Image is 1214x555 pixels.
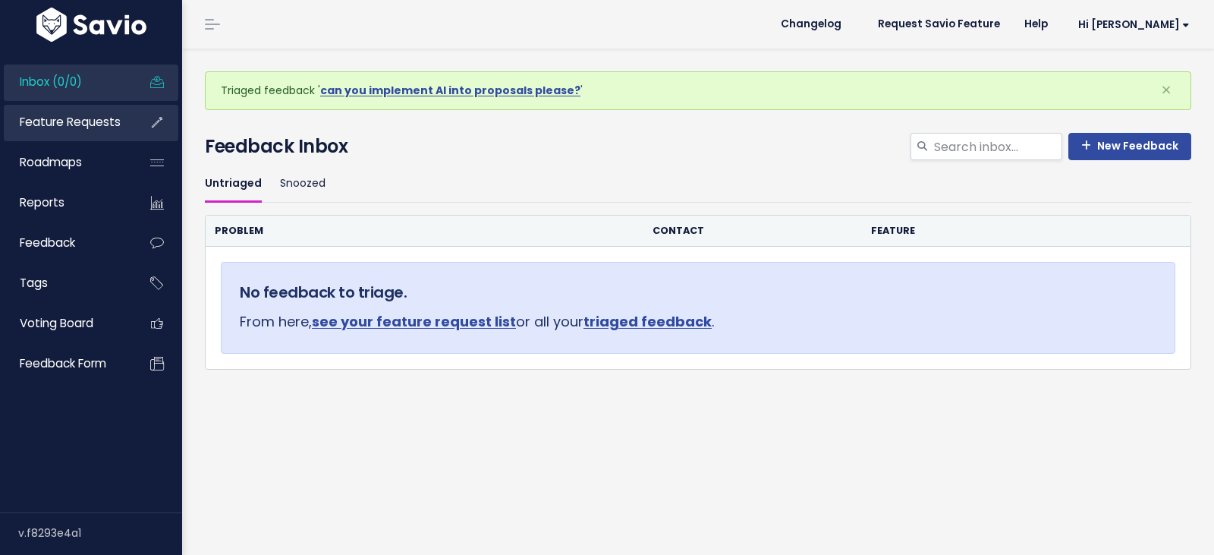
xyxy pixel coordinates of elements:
[1161,77,1172,102] span: ×
[1060,13,1202,36] a: Hi [PERSON_NAME]
[240,281,1156,304] h5: No feedback to triage.
[205,133,1191,160] h4: Feedback Inbox
[4,65,126,99] a: Inbox (0/0)
[866,13,1012,36] a: Request Savio Feature
[20,194,64,210] span: Reports
[4,306,126,341] a: Voting Board
[33,8,150,42] img: logo-white.9d6f32f41409.svg
[1068,133,1191,160] a: New Feedback
[20,315,93,331] span: Voting Board
[4,145,126,180] a: Roadmaps
[4,185,126,220] a: Reports
[240,310,1156,334] p: From here, or all your .
[20,74,82,90] span: Inbox (0/0)
[312,312,516,331] a: see your feature request list
[320,83,580,98] a: can you implement AI into proposals please?
[4,105,126,140] a: Feature Requests
[1078,19,1190,30] span: Hi [PERSON_NAME]
[205,71,1191,110] div: Triaged feedback ' '
[862,216,1136,247] th: Feature
[4,225,126,260] a: Feedback
[1012,13,1060,36] a: Help
[18,513,182,553] div: v.f8293e4a1
[583,312,712,331] a: triaged feedback
[206,216,643,247] th: Problem
[933,133,1062,160] input: Search inbox...
[20,154,82,170] span: Roadmaps
[20,235,75,251] span: Feedback
[20,114,121,130] span: Feature Requests
[20,275,48,291] span: Tags
[4,346,126,381] a: Feedback form
[1146,72,1187,109] button: Close
[205,166,1191,202] ul: Filter feature requests
[280,166,326,202] a: Snoozed
[643,216,862,247] th: Contact
[205,166,262,202] a: Untriaged
[20,355,106,371] span: Feedback form
[4,266,126,301] a: Tags
[781,19,841,30] span: Changelog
